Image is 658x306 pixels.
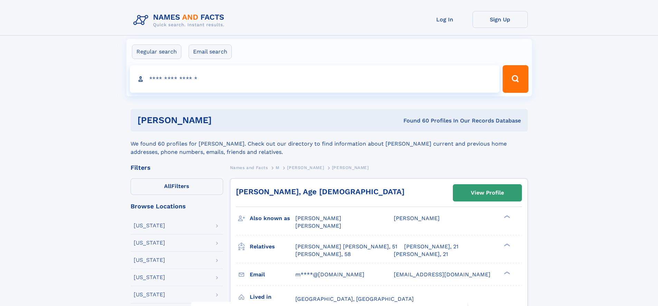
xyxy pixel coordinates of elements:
[131,131,528,156] div: We found 60 profiles for [PERSON_NAME]. Check out our directory to find information about [PERSON...
[332,165,369,170] span: [PERSON_NAME]
[134,292,165,297] div: [US_STATE]
[404,243,458,250] a: [PERSON_NAME], 21
[417,11,473,28] a: Log In
[503,65,528,93] button: Search Button
[137,116,308,125] h1: [PERSON_NAME]
[453,185,522,201] a: View Profile
[250,241,295,253] h3: Relatives
[502,270,511,275] div: ❯
[471,185,504,201] div: View Profile
[131,165,223,171] div: Filters
[131,11,230,30] img: Logo Names and Facts
[131,203,223,209] div: Browse Locations
[295,296,414,302] span: [GEOGRAPHIC_DATA], [GEOGRAPHIC_DATA]
[276,165,279,170] span: M
[295,215,341,221] span: [PERSON_NAME]
[394,271,490,278] span: [EMAIL_ADDRESS][DOMAIN_NAME]
[287,165,324,170] span: [PERSON_NAME]
[502,215,511,219] div: ❯
[130,65,500,93] input: search input
[276,163,279,172] a: M
[230,163,268,172] a: Names and Facts
[307,117,521,125] div: Found 60 Profiles In Our Records Database
[250,213,295,224] h3: Also known as
[131,178,223,195] label: Filters
[250,291,295,303] h3: Lived in
[295,223,341,229] span: [PERSON_NAME]
[287,163,324,172] a: [PERSON_NAME]
[473,11,528,28] a: Sign Up
[295,250,351,258] a: [PERSON_NAME], 58
[164,183,171,189] span: All
[502,243,511,247] div: ❯
[134,275,165,280] div: [US_STATE]
[132,45,181,59] label: Regular search
[134,223,165,228] div: [US_STATE]
[189,45,232,59] label: Email search
[134,240,165,246] div: [US_STATE]
[250,269,295,280] h3: Email
[236,187,404,196] a: [PERSON_NAME], Age [DEMOGRAPHIC_DATA]
[295,243,397,250] a: [PERSON_NAME] [PERSON_NAME], 51
[394,215,440,221] span: [PERSON_NAME]
[394,250,448,258] a: [PERSON_NAME], 21
[134,257,165,263] div: [US_STATE]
